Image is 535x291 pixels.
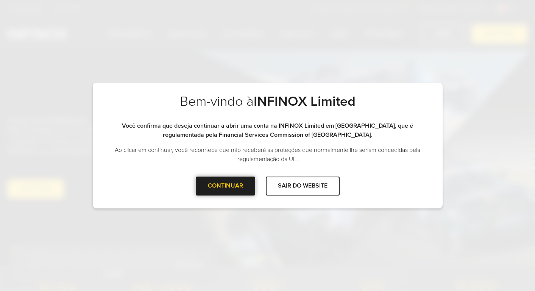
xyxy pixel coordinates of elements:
div: CONTINUAR [196,177,255,195]
strong: INFINOX Limited [254,93,356,110]
strong: Você confirma que deseja continuar a abrir uma conta na INFINOX Limited em [GEOGRAPHIC_DATA], que... [122,122,413,139]
div: SAIR DO WEBSITE [266,177,340,195]
p: Ao clicar em continuar, você reconhece que não receberá as proteções que normalmente lhe seriam c... [108,145,427,164]
h2: Bem-vindo à [108,93,427,121]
